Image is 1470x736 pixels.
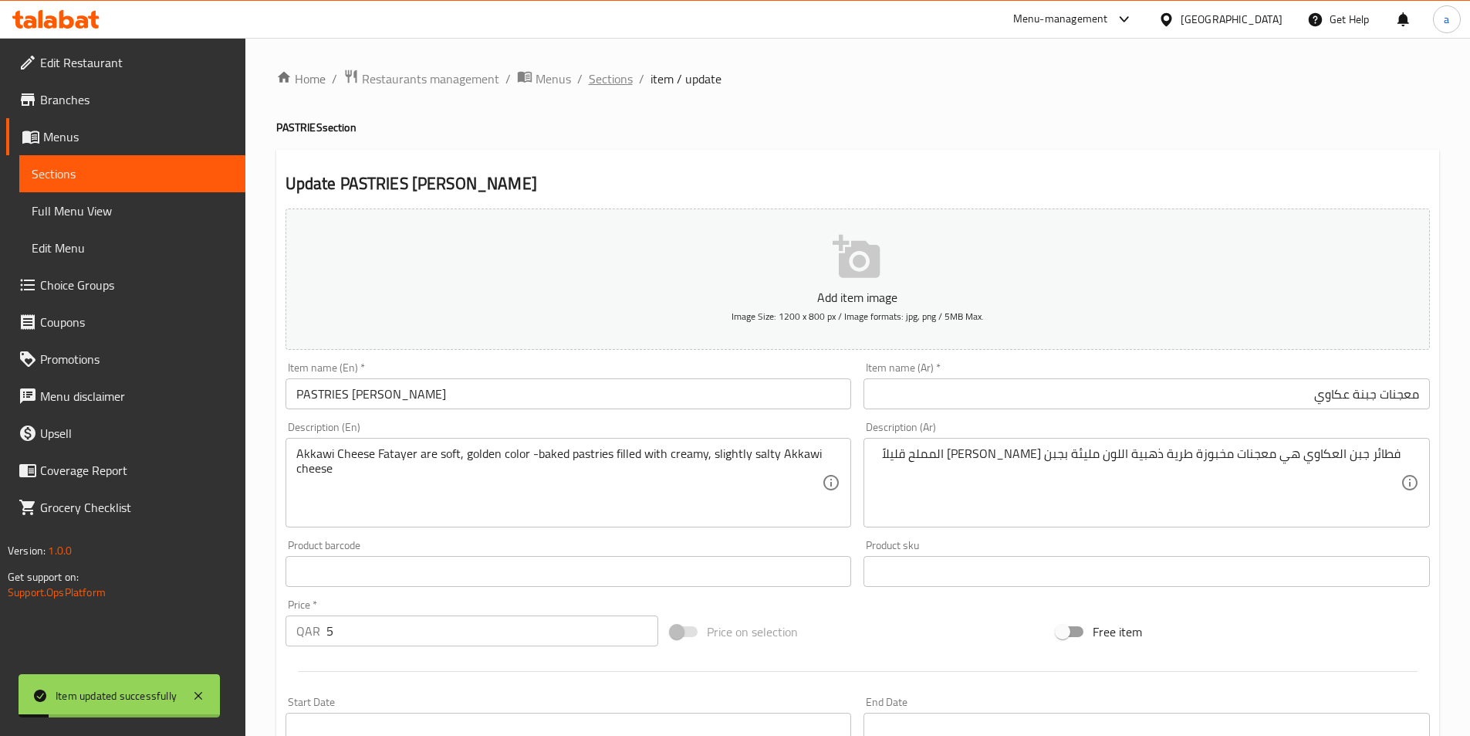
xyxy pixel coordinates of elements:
a: Choice Groups [6,266,245,304]
span: item / update [651,70,721,88]
a: Edit Restaurant [6,44,245,81]
div: Item updated successfully [56,687,177,704]
span: Version: [8,541,46,561]
input: Please enter product barcode [286,556,852,587]
nav: breadcrumb [276,69,1439,89]
span: Edit Restaurant [40,53,233,72]
span: Edit Menu [32,239,233,257]
span: Free item [1093,622,1142,641]
textarea: Akkawi Cheese Fatayer are soft, golden color -baked pastries filled with creamy, slightly salty A... [296,446,823,520]
textarea: فطائر جبن العكاوي هي معجنات مخبوزة طرية ذهبية اللون مليئة بجبن [PERSON_NAME] المملح قليلاً [874,446,1401,520]
span: 1.0.0 [48,541,72,561]
a: Coupons [6,304,245,341]
span: a [1444,11,1449,28]
a: Support.OpsPlatform [8,582,106,602]
a: Sections [19,155,245,192]
a: Branches [6,81,245,118]
span: Coupons [40,313,233,331]
input: Enter name Ar [863,378,1430,409]
span: Menu disclaimer [40,387,233,405]
span: Branches [40,90,233,109]
a: Menus [517,69,571,89]
span: Grocery Checklist [40,498,233,517]
div: [GEOGRAPHIC_DATA] [1181,11,1282,28]
div: Menu-management [1013,10,1108,29]
h2: Update PASTRIES [PERSON_NAME] [286,172,1430,195]
span: Sections [32,164,233,183]
button: Add item imageImage Size: 1200 x 800 px / Image formats: jpg, png / 5MB Max. [286,209,1430,350]
h4: PASTRIES section [276,120,1439,135]
span: Coverage Report [40,461,233,480]
li: / [577,70,583,88]
span: Menus [536,70,571,88]
span: Menus [43,127,233,146]
span: Price on selection [707,622,798,641]
span: Image Size: 1200 x 800 px / Image formats: jpg, png / 5MB Max. [732,307,984,325]
span: Full Menu View [32,202,233,220]
li: / [639,70,644,88]
a: Menus [6,118,245,155]
span: Choice Groups [40,276,233,294]
span: Promotions [40,350,233,368]
a: Upsell [6,415,245,452]
a: Promotions [6,341,245,378]
a: Full Menu View [19,192,245,229]
p: Add item image [309,288,1406,307]
input: Please enter product sku [863,556,1430,587]
a: Grocery Checklist [6,489,245,526]
span: Upsell [40,424,233,443]
li: / [505,70,511,88]
p: QAR [296,622,320,640]
input: Enter name En [286,378,852,409]
a: Coverage Report [6,452,245,489]
a: Sections [589,70,633,88]
li: / [332,70,337,88]
a: Home [276,70,326,88]
a: Edit Menu [19,229,245,266]
span: Restaurants management [362,70,499,88]
a: Menu disclaimer [6,378,245,415]
input: Please enter price [326,616,659,646]
span: Get support on: [8,567,79,587]
a: Restaurants management [343,69,499,89]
